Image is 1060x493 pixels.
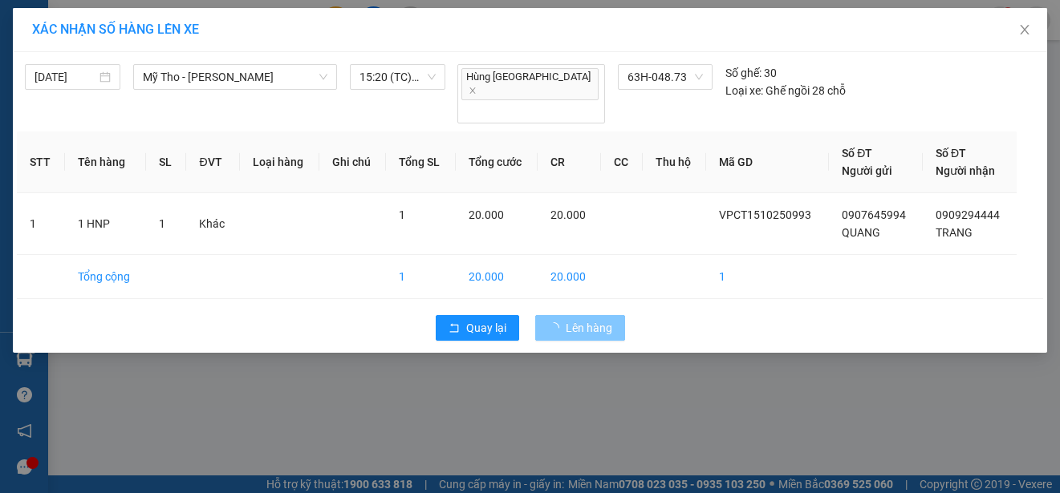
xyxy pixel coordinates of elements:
div: Ghế ngồi 28 chỗ [725,82,846,99]
button: Close [1002,8,1047,53]
td: 1 [17,193,65,255]
span: 1 [159,217,165,230]
div: 0907645994 [14,69,144,91]
span: rollback [449,322,460,335]
th: CC [601,131,643,193]
th: STT [17,131,65,193]
span: Nhận: [155,15,193,32]
div: VP [GEOGRAPHIC_DATA] [155,14,319,52]
span: Mỹ Tho - Hồ Chí Minh [143,65,327,89]
td: 1 HNP [65,193,146,255]
span: VPCT1510250993 [719,208,811,221]
span: TRANG [936,226,973,239]
span: 15:20 (TC) - 63H-048.73 [359,65,436,89]
span: Quay lại [466,319,506,337]
div: 20.000 [12,103,146,123]
span: down [319,72,328,82]
span: 20.000 [469,208,504,221]
td: Khác [186,193,240,255]
th: Thu hộ [643,131,706,193]
span: loading [548,322,566,333]
th: Tổng cước [456,131,538,193]
span: 0909294444 [936,208,1000,221]
button: Lên hàng [535,315,625,341]
td: 1 [386,255,455,299]
th: Tổng SL [386,131,455,193]
td: 20.000 [538,255,601,299]
div: QUANG [14,50,144,69]
th: ĐVT [186,131,240,193]
span: Người gửi [842,164,892,177]
th: CR [538,131,601,193]
div: 0909294444 [155,71,319,94]
span: Cước rồi : [12,105,71,122]
th: SL [146,131,186,193]
span: Hùng [GEOGRAPHIC_DATA] [461,68,599,100]
div: 30 [725,64,777,82]
span: Số ghế: [725,64,761,82]
span: QUANG [842,226,880,239]
th: Loại hàng [240,131,319,193]
span: Người nhận [936,164,995,177]
input: 15/10/2025 [35,68,96,86]
button: rollbackQuay lại [436,315,519,341]
th: Ghi chú [319,131,386,193]
span: 20.000 [550,208,586,221]
span: Số ĐT [842,147,872,160]
span: 1 [399,208,405,221]
td: 20.000 [456,255,538,299]
span: 0907645994 [842,208,906,221]
span: Lên hàng [566,319,612,337]
th: Tên hàng [65,131,146,193]
td: 1 [706,255,829,299]
div: TRANG [155,52,319,71]
td: Tổng cộng [65,255,146,299]
span: Gửi: [14,14,39,30]
span: Loại xe: [725,82,763,99]
span: close [1018,23,1031,36]
span: close [469,87,477,95]
th: Mã GD [706,131,829,193]
span: Số ĐT [936,147,966,160]
span: 63H-048.73 [627,65,703,89]
div: [PERSON_NAME] [14,14,144,50]
span: XÁC NHẬN SỐ HÀNG LÊN XE [32,22,199,37]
